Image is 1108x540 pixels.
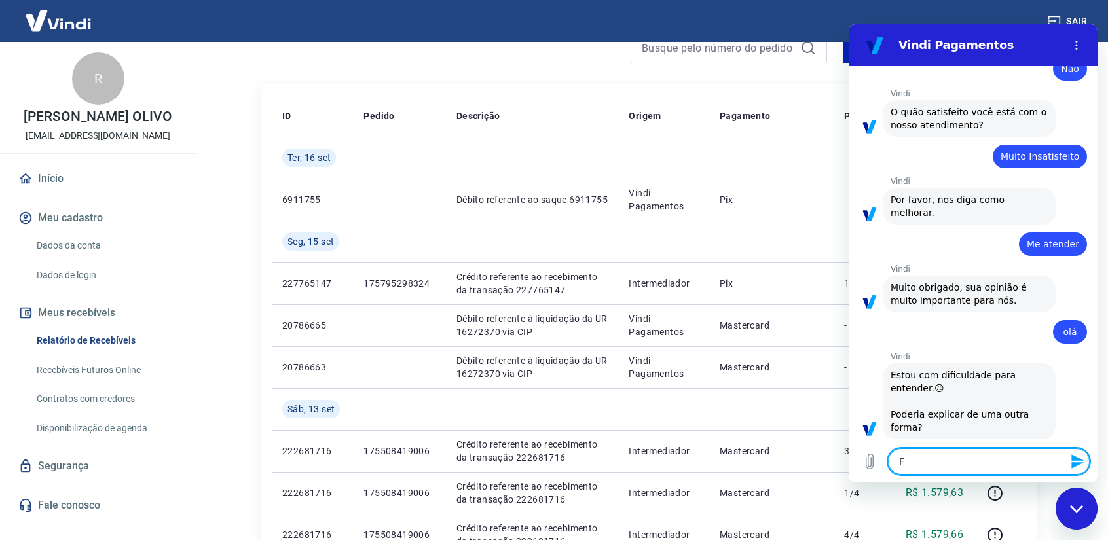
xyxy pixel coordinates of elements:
[629,187,699,213] p: Vindi Pagamentos
[287,235,334,248] span: Seg, 15 set
[16,204,180,232] button: Meu cadastro
[720,277,823,290] p: Pix
[1045,9,1092,33] button: Sair
[720,444,823,458] p: Mastercard
[642,38,795,58] input: Busque pelo número do pedido
[16,452,180,480] a: Segurança
[363,109,394,122] p: Pedido
[363,277,435,290] p: 175795298324
[282,277,342,290] p: 227765147
[363,486,435,499] p: 175508419006
[629,486,699,499] p: Intermediador
[844,193,883,206] p: -
[282,361,342,374] p: 20786663
[287,151,331,164] span: Ter, 16 set
[720,109,771,122] p: Pagamento
[456,354,608,380] p: Débito referente à liquidação da UR 16272370 via CIP
[16,164,180,193] a: Início
[629,277,699,290] p: Intermediador
[282,193,342,206] p: 6911755
[720,319,823,332] p: Mastercard
[282,486,342,499] p: 222681716
[1056,488,1098,530] iframe: Botão para abrir a janela de mensagens, conversa em andamento
[282,444,342,458] p: 222681716
[287,403,335,416] span: Sáb, 13 set
[629,109,661,122] p: Origem
[844,486,883,499] p: 1/4
[31,357,180,384] a: Recebíveis Futuros Online
[720,193,823,206] p: Pix
[31,232,180,259] a: Dados da conta
[24,110,172,124] p: [PERSON_NAME] OLIVO
[16,1,101,41] img: Vindi
[720,361,823,374] p: Mastercard
[31,386,180,412] a: Contratos com credores
[72,52,124,105] div: R
[31,262,180,289] a: Dados de login
[844,277,883,290] p: 1/1
[843,32,932,63] button: Filtros
[629,312,699,338] p: Vindi Pagamentos
[456,480,608,506] p: Crédito referente ao recebimento da transação 222681716
[844,361,883,374] p: -
[844,109,883,122] p: Parcelas
[844,444,883,458] p: 3/4
[906,485,963,501] p: R$ 1.579,63
[26,129,170,143] p: [EMAIL_ADDRESS][DOMAIN_NAME]
[282,319,342,332] p: 20786665
[456,312,608,338] p: Débito referente à liquidação da UR 16272370 via CIP
[16,491,180,520] a: Fale conosco
[363,444,435,458] p: 175508419006
[629,354,699,380] p: Vindi Pagamentos
[849,24,1098,482] iframe: Janela de mensagens
[456,438,608,464] p: Crédito referente ao recebimento da transação 222681716
[31,415,180,442] a: Disponibilização de agenda
[282,109,291,122] p: ID
[456,270,608,297] p: Crédito referente ao recebimento da transação 227765147
[629,444,699,458] p: Intermediador
[16,298,180,327] button: Meus recebíveis
[456,193,608,206] p: Débito referente ao saque 6911755
[456,109,500,122] p: Descrição
[31,327,180,354] a: Relatório de Recebíveis
[844,319,883,332] p: -
[720,486,823,499] p: Mastercard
